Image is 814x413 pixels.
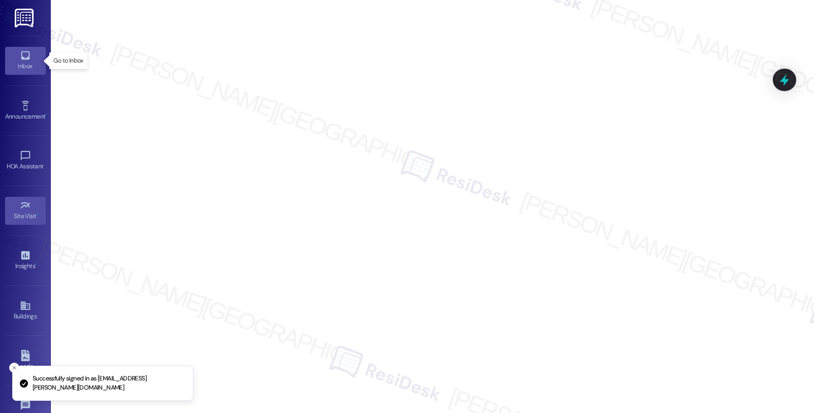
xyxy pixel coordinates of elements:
img: ResiDesk Logo [15,9,36,27]
button: Close toast [9,363,19,373]
p: Successfully signed in as [EMAIL_ADDRESS][PERSON_NAME][DOMAIN_NAME] [33,374,185,392]
a: Inbox [5,47,46,74]
a: Buildings [5,297,46,324]
span: • [37,211,38,218]
span: • [45,111,47,119]
a: HOA Assistant [5,147,46,174]
p: Go to Inbox [53,56,83,65]
a: Leads [5,347,46,374]
span: • [35,261,37,268]
a: Site Visit • [5,197,46,224]
a: Insights • [5,247,46,274]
